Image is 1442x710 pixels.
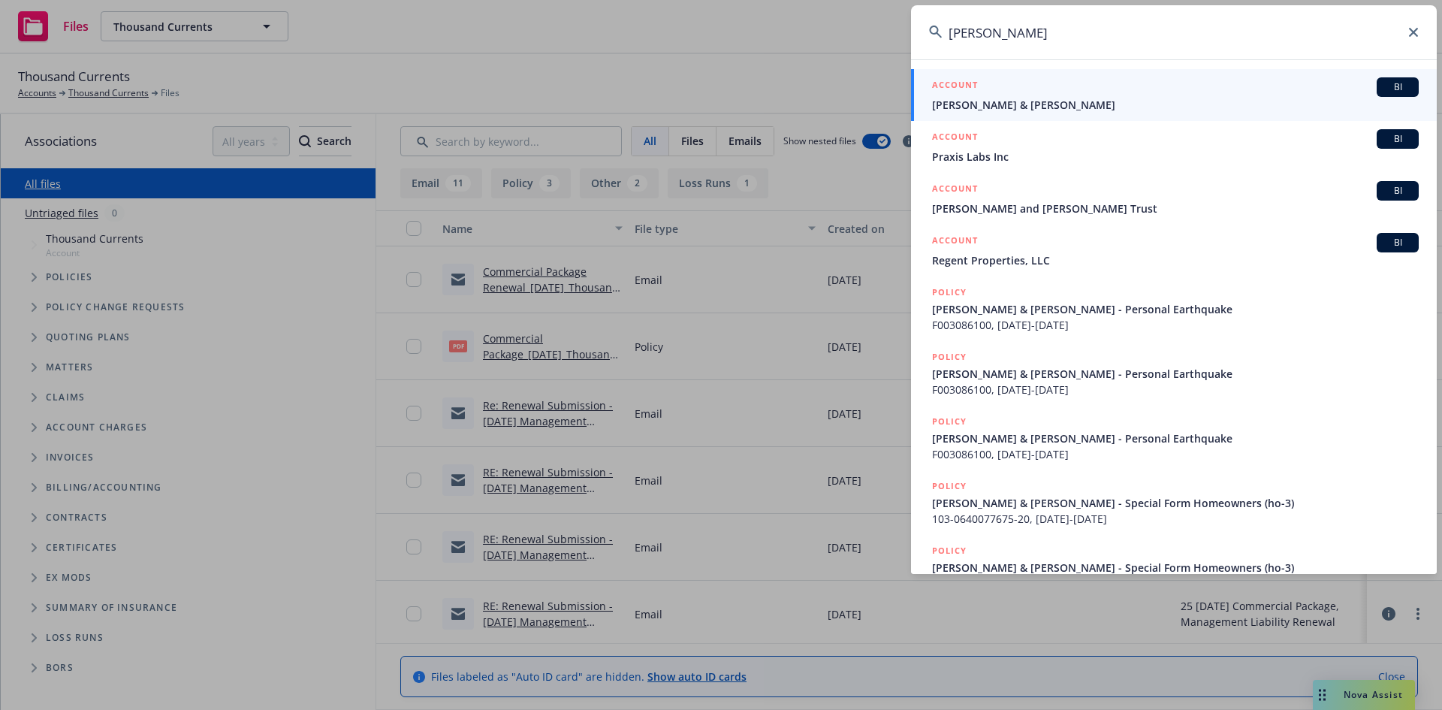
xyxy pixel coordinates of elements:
[932,301,1419,317] span: [PERSON_NAME] & [PERSON_NAME] - Personal Earthquake
[932,252,1419,268] span: Regent Properties, LLC
[932,201,1419,216] span: [PERSON_NAME] and [PERSON_NAME] Trust
[932,97,1419,113] span: [PERSON_NAME] & [PERSON_NAME]
[932,317,1419,333] span: F003086100, [DATE]-[DATE]
[932,77,978,95] h5: ACCOUNT
[932,431,1419,446] span: [PERSON_NAME] & [PERSON_NAME] - Personal Earthquake
[932,543,967,558] h5: POLICY
[1383,184,1413,198] span: BI
[911,173,1437,225] a: ACCOUNTBI[PERSON_NAME] and [PERSON_NAME] Trust
[911,225,1437,276] a: ACCOUNTBIRegent Properties, LLC
[932,366,1419,382] span: [PERSON_NAME] & [PERSON_NAME] - Personal Earthquake
[932,479,967,494] h5: POLICY
[911,69,1437,121] a: ACCOUNTBI[PERSON_NAME] & [PERSON_NAME]
[932,129,978,147] h5: ACCOUNT
[932,233,978,251] h5: ACCOUNT
[911,470,1437,535] a: POLICY[PERSON_NAME] & [PERSON_NAME] - Special Form Homeowners (ho-3)103-0640077675-20, [DATE]-[DATE]
[1383,80,1413,94] span: BI
[911,276,1437,341] a: POLICY[PERSON_NAME] & [PERSON_NAME] - Personal EarthquakeF003086100, [DATE]-[DATE]
[932,349,967,364] h5: POLICY
[932,149,1419,165] span: Praxis Labs Inc
[911,341,1437,406] a: POLICY[PERSON_NAME] & [PERSON_NAME] - Personal EarthquakeF003086100, [DATE]-[DATE]
[911,535,1437,600] a: POLICY[PERSON_NAME] & [PERSON_NAME] - Special Form Homeowners (ho-3)
[932,446,1419,462] span: F003086100, [DATE]-[DATE]
[932,560,1419,576] span: [PERSON_NAME] & [PERSON_NAME] - Special Form Homeowners (ho-3)
[911,121,1437,173] a: ACCOUNTBIPraxis Labs Inc
[911,5,1437,59] input: Search...
[932,414,967,429] h5: POLICY
[1383,236,1413,249] span: BI
[932,382,1419,397] span: F003086100, [DATE]-[DATE]
[932,511,1419,527] span: 103-0640077675-20, [DATE]-[DATE]
[932,285,967,300] h5: POLICY
[1383,132,1413,146] span: BI
[932,181,978,199] h5: ACCOUNT
[911,406,1437,470] a: POLICY[PERSON_NAME] & [PERSON_NAME] - Personal EarthquakeF003086100, [DATE]-[DATE]
[932,495,1419,511] span: [PERSON_NAME] & [PERSON_NAME] - Special Form Homeowners (ho-3)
